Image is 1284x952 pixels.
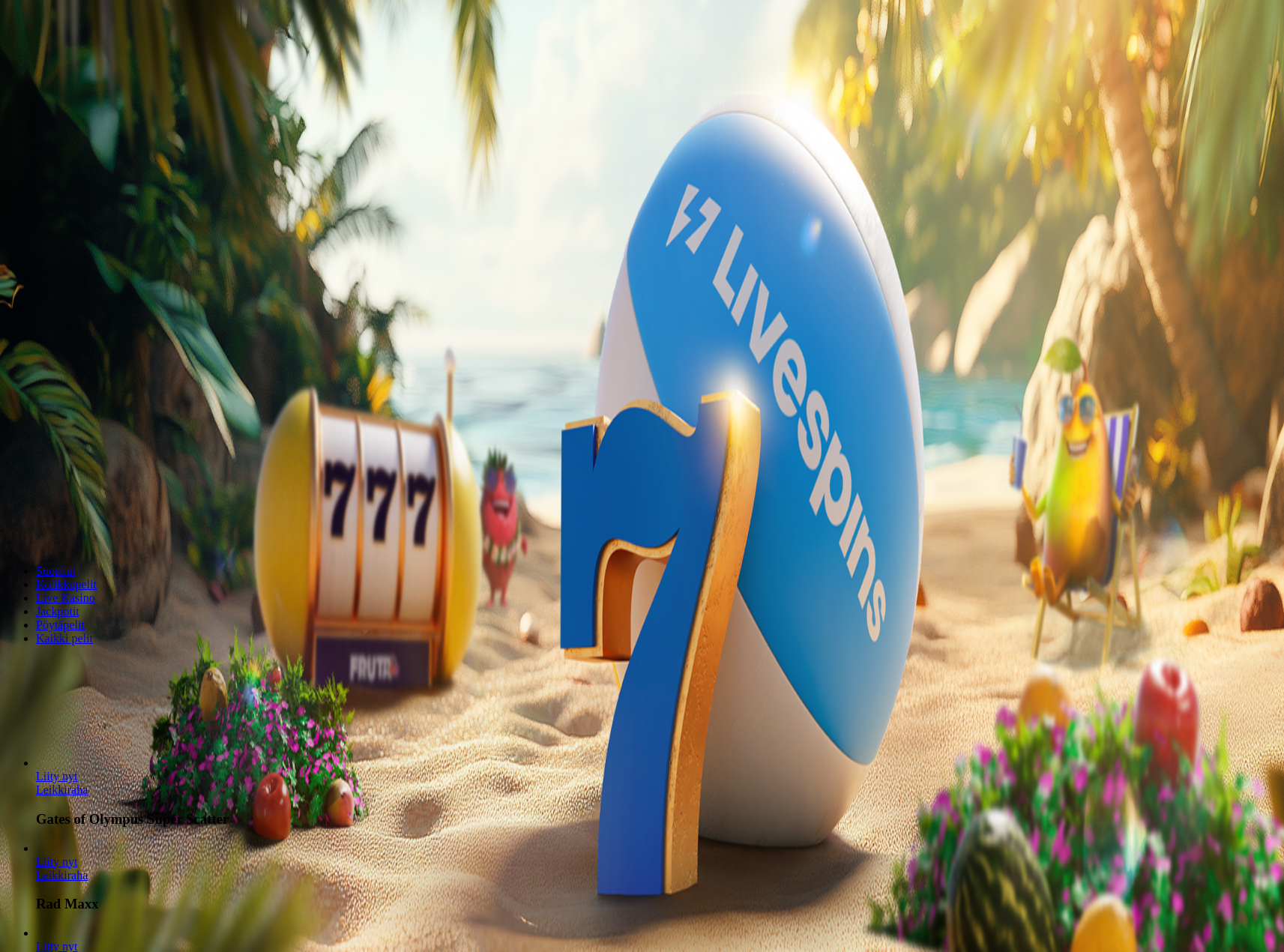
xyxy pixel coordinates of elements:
[36,896,1278,912] h3: Rad Maxx
[36,605,79,618] a: Jackpotit
[36,811,1278,828] h3: Gates of Olympus Super Scatter
[36,855,78,868] a: Rad Maxx
[36,770,78,783] a: Gates of Olympus Super Scatter
[36,770,78,783] span: Liity nyt
[6,539,1278,645] nav: Lobby
[36,783,88,796] a: Gates of Olympus Super Scatter
[36,591,95,604] a: Live Kasino
[36,578,97,591] a: Kolikkopelit
[36,855,78,868] span: Liity nyt
[36,842,1278,913] article: Rad Maxx
[36,618,85,631] a: Pöytäpelit
[6,539,1278,673] header: Lobby
[36,756,1278,828] article: Gates of Olympus Super Scatter
[36,632,93,645] a: Kaikki pelit
[36,564,75,577] a: Suositut
[36,869,88,882] a: Rad Maxx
